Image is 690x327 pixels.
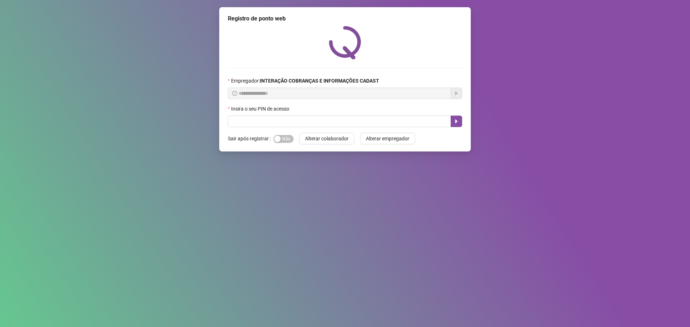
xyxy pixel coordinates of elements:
[231,77,379,85] span: Empregador :
[228,133,273,144] label: Sair após registrar
[329,26,361,59] img: QRPoint
[232,91,237,96] span: info-circle
[228,14,462,23] div: Registro de ponto web
[305,135,349,143] span: Alterar colaborador
[360,133,415,144] button: Alterar empregador
[299,133,354,144] button: Alterar colaborador
[228,105,294,113] label: Insira o seu PIN de acesso
[454,118,459,124] span: caret-right
[366,135,409,143] span: Alterar empregador
[260,78,379,84] strong: INTERAÇÃO COBRANÇAS E INFORMAÇÕES CADAST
